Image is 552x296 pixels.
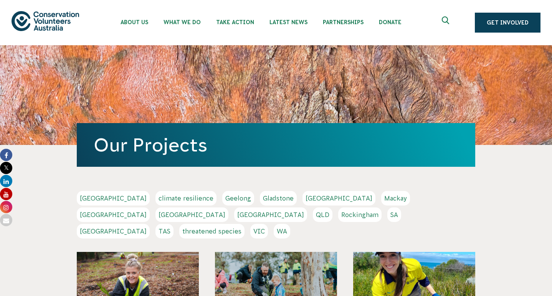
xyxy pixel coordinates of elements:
a: Our Projects [94,135,207,155]
a: Rockingham [338,207,382,222]
span: Take Action [216,19,254,25]
a: [GEOGRAPHIC_DATA] [302,191,375,206]
span: Donate [379,19,402,25]
a: Gladstone [260,191,297,206]
a: WA [274,224,290,238]
img: logo.svg [12,11,79,31]
a: threatened species [179,224,245,238]
span: Partnerships [323,19,364,25]
button: Expand search box Close search box [437,13,456,32]
a: QLD [313,207,332,222]
span: Expand search box [442,16,451,29]
a: TAS [155,224,174,238]
a: [GEOGRAPHIC_DATA] [77,191,150,206]
a: SA [387,207,401,222]
a: Mackay [381,191,410,206]
a: climate resilience [155,191,217,206]
span: Latest News [269,19,307,25]
a: Geelong [222,191,254,206]
span: About Us [121,19,148,25]
a: [GEOGRAPHIC_DATA] [77,224,150,238]
a: [GEOGRAPHIC_DATA] [234,207,307,222]
a: [GEOGRAPHIC_DATA] [155,207,228,222]
a: [GEOGRAPHIC_DATA] [77,207,150,222]
a: Get Involved [475,13,540,33]
a: VIC [250,224,268,238]
span: What We Do [164,19,201,25]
